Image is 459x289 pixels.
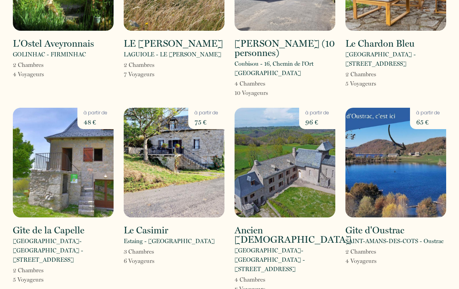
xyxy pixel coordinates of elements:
[235,246,335,274] p: [GEOGRAPHIC_DATA]-[GEOGRAPHIC_DATA] - [STREET_ADDRESS]
[305,110,329,117] p: à partir de
[13,237,114,265] p: [GEOGRAPHIC_DATA]-[GEOGRAPHIC_DATA] - [STREET_ADDRESS]
[416,110,440,117] p: à partir de
[152,249,154,256] span: s
[345,257,377,266] p: 4 Voyageur
[345,108,446,218] img: rental-image
[345,237,444,246] p: SAINT-AMANS-DES-COTS - Oustrac
[124,39,223,49] h2: LE [PERSON_NAME]
[374,258,377,265] span: s
[124,226,168,235] h2: Le Casimir
[374,81,376,88] span: s
[235,89,268,98] p: 10 Voyageur
[235,79,268,89] p: 4 Chambre
[235,226,351,245] h2: Ancien [DEMOGRAPHIC_DATA]
[124,70,154,79] p: 7 Voyageur
[345,247,377,257] p: 2 Chambre
[13,50,86,60] p: GOLINHAC - FIRMINHAC
[345,39,415,49] h2: Le Chardon Bleu
[13,39,94,49] h2: L'Ostel Aveyronnais
[374,71,376,78] span: s
[263,81,265,88] span: s
[152,62,154,69] span: s
[124,257,154,266] p: 6 Voyageur
[345,70,376,79] p: 2 Chambre
[41,277,44,284] span: s
[13,108,114,218] img: rental-image
[235,108,335,218] img: rental-image
[124,50,221,60] p: LAGUIOLE - LE [PERSON_NAME]
[41,267,44,274] span: s
[194,110,218,117] p: à partir de
[194,117,218,128] p: 75 €
[152,258,154,265] span: s
[416,117,440,128] p: 65 €
[152,71,154,78] span: s
[235,60,335,78] p: Coubisou - 16, Chemin de l'Ort [GEOGRAPHIC_DATA]
[124,247,154,257] p: 3 Chambre
[266,90,268,97] span: s
[305,117,329,128] p: 96 €
[13,70,44,79] p: 4 Voyageur
[13,266,44,275] p: 2 Chambre
[124,237,215,246] p: Estaing - [GEOGRAPHIC_DATA]
[13,275,44,285] p: 5 Voyageur
[345,50,446,69] p: [GEOGRAPHIC_DATA] - [STREET_ADDRESS]
[84,110,107,117] p: à partir de
[13,226,84,235] h2: Gîte de la Capelle
[41,62,44,69] span: s
[235,39,335,58] h2: [PERSON_NAME] (10 personnes)
[84,117,107,128] p: 48 €
[345,226,404,235] h2: Gite d'Oustrac
[124,108,224,218] img: rental-image
[263,277,265,284] span: s
[13,61,44,70] p: 2 Chambre
[235,275,265,285] p: 4 Chambre
[345,79,376,89] p: 5 Voyageur
[374,249,376,256] span: s
[124,61,154,70] p: 2 Chambre
[42,71,44,78] span: s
